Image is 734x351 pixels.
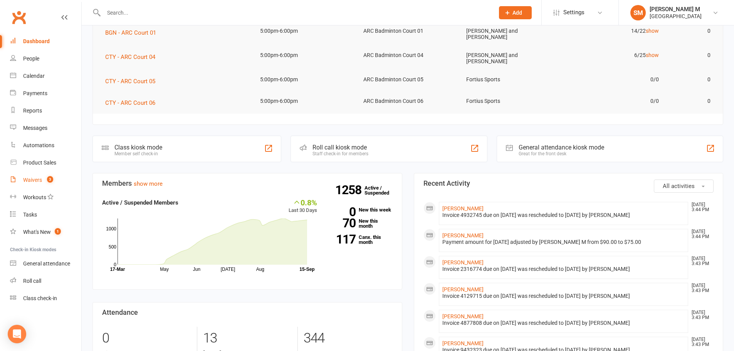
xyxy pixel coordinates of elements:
[335,184,364,196] strong: 1258
[442,259,484,265] a: [PERSON_NAME]
[666,22,717,40] td: 0
[442,266,685,272] div: Invoice 2316774 due on [DATE] was rescheduled to [DATE] by [PERSON_NAME]
[10,119,81,137] a: Messages
[666,71,717,89] td: 0
[10,206,81,223] a: Tasks
[423,180,714,187] h3: Recent Activity
[102,180,393,187] h3: Members
[23,229,51,235] div: What's New
[289,198,317,215] div: Last 30 Days
[105,77,161,86] button: CTY - ARC Court 05
[304,327,392,350] div: 344
[459,92,563,110] td: Fortius Sports
[10,33,81,50] a: Dashboard
[442,232,484,238] a: [PERSON_NAME]
[688,310,713,320] time: [DATE] 3:43 PM
[23,194,46,200] div: Workouts
[23,107,42,114] div: Reports
[688,256,713,266] time: [DATE] 3:43 PM
[364,180,398,201] a: 1258Active / Suspended
[312,144,368,151] div: Roll call kiosk mode
[646,52,659,58] a: show
[105,99,155,106] span: CTY - ARC Court 06
[329,218,393,228] a: 70New this month
[23,55,39,62] div: People
[312,151,368,156] div: Staff check-in for members
[10,290,81,307] a: Class kiosk mode
[442,340,484,346] a: [PERSON_NAME]
[666,46,717,64] td: 0
[442,293,685,299] div: Invoice 4129715 due on [DATE] was rescheduled to [DATE] by [PERSON_NAME]
[253,22,356,40] td: 5:00pm-6:00pm
[105,54,155,60] span: CTY - ARC Court 04
[442,239,685,245] div: Payment amount for [DATE] adjusted by [PERSON_NAME] M from $90.00 to $75.00
[289,198,317,207] div: 0.8%
[10,137,81,154] a: Automations
[666,92,717,110] td: 0
[10,50,81,67] a: People
[356,46,460,64] td: ARC Badminton Court 04
[519,144,604,151] div: General attendance kiosk mode
[102,309,393,316] h3: Attendance
[442,212,685,218] div: Invoice 4932745 due on [DATE] was rescheduled to [DATE] by [PERSON_NAME]
[329,217,356,229] strong: 70
[519,151,604,156] div: Great for the front desk
[23,295,57,301] div: Class check-in
[105,29,156,36] span: BGN - ARC Court 01
[688,229,713,239] time: [DATE] 3:44 PM
[47,176,53,183] span: 3
[253,92,356,110] td: 5:00pm-6:00pm
[646,28,659,34] a: show
[442,286,484,292] a: [PERSON_NAME]
[356,71,460,89] td: ARC Badminton Court 05
[23,142,54,148] div: Automations
[203,327,292,350] div: 13
[563,71,666,89] td: 0/0
[688,337,713,347] time: [DATE] 3:43 PM
[10,255,81,272] a: General attendance kiosk mode
[459,22,563,46] td: [PERSON_NAME] and [PERSON_NAME]
[654,180,714,193] button: All activities
[55,228,61,235] span: 1
[10,102,81,119] a: Reports
[23,38,50,44] div: Dashboard
[10,223,81,241] a: What's New1
[459,46,563,71] td: [PERSON_NAME] and [PERSON_NAME]
[563,92,666,110] td: 0/0
[23,73,45,79] div: Calendar
[23,260,70,267] div: General attendance
[102,199,178,206] strong: Active / Suspended Members
[23,212,37,218] div: Tasks
[105,28,161,37] button: BGN - ARC Court 01
[10,171,81,189] a: Waivers 3
[10,189,81,206] a: Workouts
[10,154,81,171] a: Product Sales
[10,272,81,290] a: Roll call
[101,7,489,18] input: Search...
[329,233,356,245] strong: 117
[23,177,42,183] div: Waivers
[356,92,460,110] td: ARC Badminton Court 06
[688,283,713,293] time: [DATE] 3:43 PM
[253,46,356,64] td: 5:00pm-6:00pm
[134,180,163,187] a: show more
[10,67,81,85] a: Calendar
[650,13,702,20] div: [GEOGRAPHIC_DATA]
[442,320,685,326] div: Invoice 4877808 due on [DATE] was rescheduled to [DATE] by [PERSON_NAME]
[512,10,522,16] span: Add
[105,78,155,85] span: CTY - ARC Court 05
[329,207,393,212] a: 0New this week
[563,22,666,40] td: 14/22
[563,4,585,21] span: Settings
[630,5,646,20] div: SM
[23,278,41,284] div: Roll call
[102,327,191,350] div: 0
[10,85,81,102] a: Payments
[9,8,29,27] a: Clubworx
[329,206,356,218] strong: 0
[563,46,666,64] td: 6/25
[356,22,460,40] td: ARC Badminton Court 01
[650,6,702,13] div: [PERSON_NAME] M
[114,144,162,151] div: Class kiosk mode
[688,202,713,212] time: [DATE] 3:44 PM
